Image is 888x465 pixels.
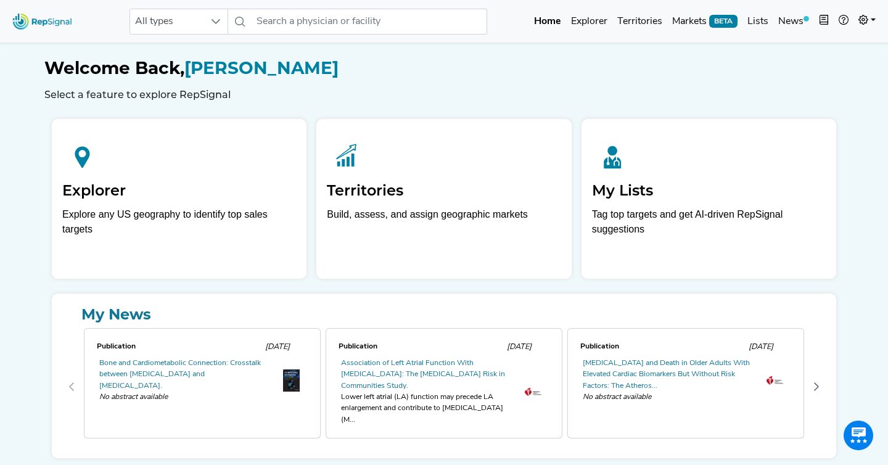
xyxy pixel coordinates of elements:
button: Intel Book [814,9,834,34]
div: 1 [323,326,565,448]
a: TerritoriesBuild, assess, and assign geographic markets [316,119,571,279]
span: [DATE] [749,343,773,351]
a: Home [529,9,566,34]
a: MarketsBETA [667,9,742,34]
a: ExplorerExplore any US geography to identify top sales targets [52,119,306,279]
a: My ListsTag top targets and get AI-driven RepSignal suggestions [582,119,836,279]
h2: Explorer [62,182,296,200]
div: 2 [565,326,807,448]
h6: Select a feature to explore RepSignal [44,89,844,101]
span: [DATE] [507,343,532,351]
h2: Territories [327,182,561,200]
span: Publication [580,343,619,350]
div: Explore any US geography to identify top sales targets [62,207,296,237]
p: Build, assess, and assign geographic markets [327,207,561,244]
button: Next Page [807,377,826,397]
input: Search a physician or facility [252,9,487,35]
div: Lower left atrial (LA) function may precede LA enlargement and contribute to [MEDICAL_DATA] (M... [341,392,510,426]
p: Tag top targets and get AI-driven RepSignal suggestions [592,207,826,244]
a: Association of Left Atrial Function With [MEDICAL_DATA]: The [MEDICAL_DATA] Risk in Communities S... [341,360,505,390]
span: Publication [97,343,136,350]
a: My News [62,303,826,326]
img: OIP.sKUSDzF5eD1YKMfdriE9RwHaEA [525,387,541,396]
h2: My Lists [592,182,826,200]
span: BETA [709,15,738,27]
span: Welcome Back, [44,57,184,78]
h1: [PERSON_NAME] [44,58,844,79]
span: [DATE] [265,343,290,351]
span: No abstract available [583,392,752,403]
a: [MEDICAL_DATA] and Death in Older Adults With Elevated Cardiac Biomarkers But Without Risk Factor... [583,360,750,390]
span: All types [130,9,204,34]
a: Lists [742,9,773,34]
a: News [773,9,814,34]
span: No abstract available [99,392,268,403]
span: Publication [339,343,377,350]
img: OIP.sKUSDzF5eD1YKMfdriE9RwHaEA [767,376,783,384]
a: Explorer [566,9,612,34]
a: Territories [612,9,667,34]
a: Bone and Cardiometabolic Connection: Crosstalk between [MEDICAL_DATA] and [MEDICAL_DATA]. [99,360,261,390]
div: 0 [81,326,323,448]
img: th [283,369,300,392]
